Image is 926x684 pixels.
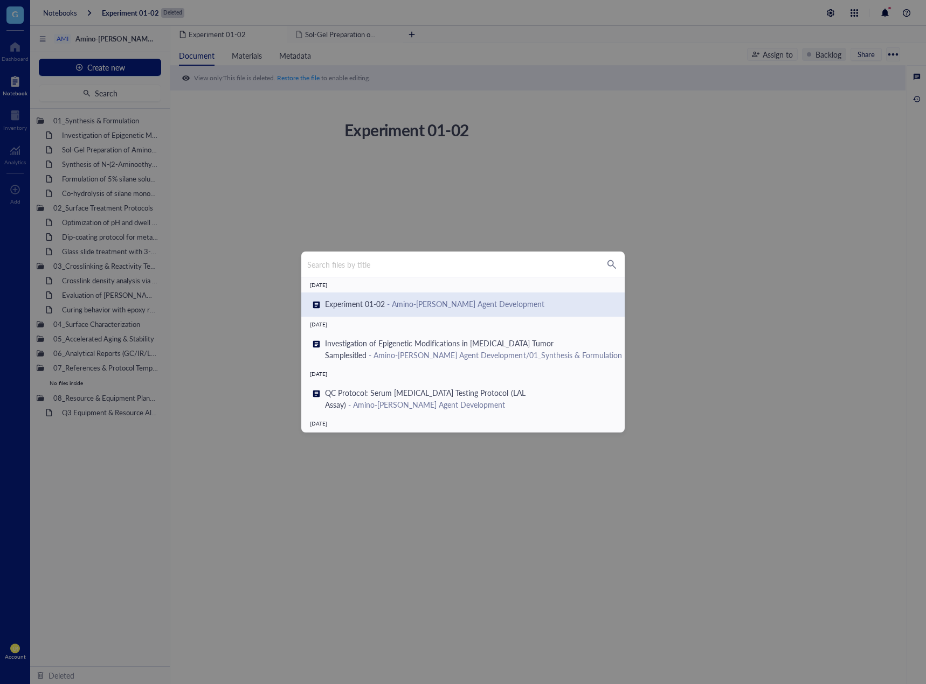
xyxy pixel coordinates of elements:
div: [DATE] [301,416,625,431]
div: Experiment 01-02 [325,298,547,310]
div: Investigation of Epigenetic Modifications in [MEDICAL_DATA] Tumor Samplesitled [325,337,624,361]
div: [DATE] [301,317,625,332]
div: [DATE] [301,277,625,292]
div: - Amino-[PERSON_NAME] Agent Development/01_Synthesis & Formulation [369,350,622,360]
div: - Amino-[PERSON_NAME] Agent Development [348,399,505,410]
div: - Amino-[PERSON_NAME] Agent Development [387,298,544,309]
div: QC Protocol: Serum [MEDICAL_DATA] Testing Protocol (LAL Assay) [325,387,616,410]
div: [DATE] [301,366,625,381]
